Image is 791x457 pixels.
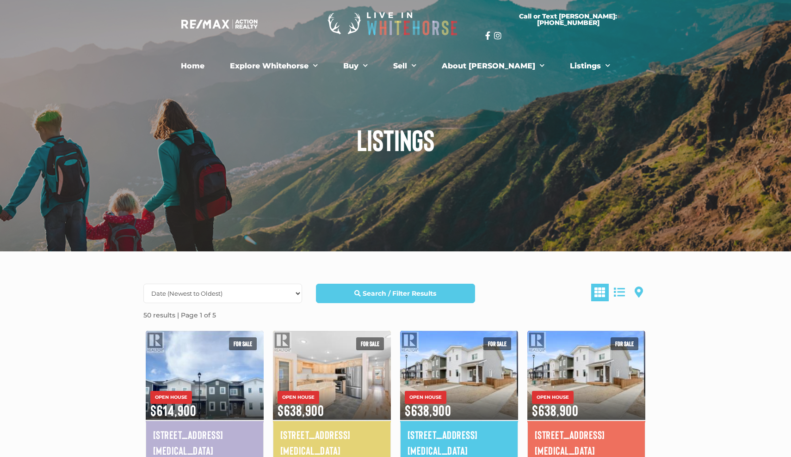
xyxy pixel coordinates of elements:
strong: Search / Filter Results [363,289,436,298]
span: OPEN HOUSE [405,391,446,404]
span: For sale [229,337,257,350]
h1: Listings [136,125,655,154]
span: Call or Text [PERSON_NAME]: [PHONE_NUMBER] [496,13,640,26]
a: About [PERSON_NAME] [435,57,551,75]
span: $638,900 [527,390,645,420]
span: $638,900 [273,390,391,420]
span: OPEN HOUSE [532,391,574,404]
a: Explore Whitehorse [223,57,325,75]
img: 212 WITCH HAZEL DRIVE, Whitehorse, Yukon [400,329,518,421]
a: Home [174,57,211,75]
img: 214 WITCH HAZEL DRIVE, Whitehorse, Yukon [527,329,645,421]
a: Listings [563,57,617,75]
img: 216 WITCH HAZEL DRIVE, Whitehorse, Yukon [146,329,264,421]
span: For sale [356,337,384,350]
a: Call or Text [PERSON_NAME]: [PHONE_NUMBER] [485,7,651,31]
a: Sell [386,57,423,75]
a: Search / Filter Results [316,284,475,303]
span: OPEN HOUSE [150,391,192,404]
span: For sale [611,337,638,350]
span: $614,900 [146,390,264,420]
img: 218 WITCH HAZEL DRIVE, Whitehorse, Yukon [273,329,391,421]
nav: Menu [141,57,650,75]
strong: 50 results | Page 1 of 5 [143,311,216,319]
span: OPEN HOUSE [278,391,319,404]
span: For sale [483,337,511,350]
a: Buy [336,57,375,75]
span: $638,900 [400,390,518,420]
